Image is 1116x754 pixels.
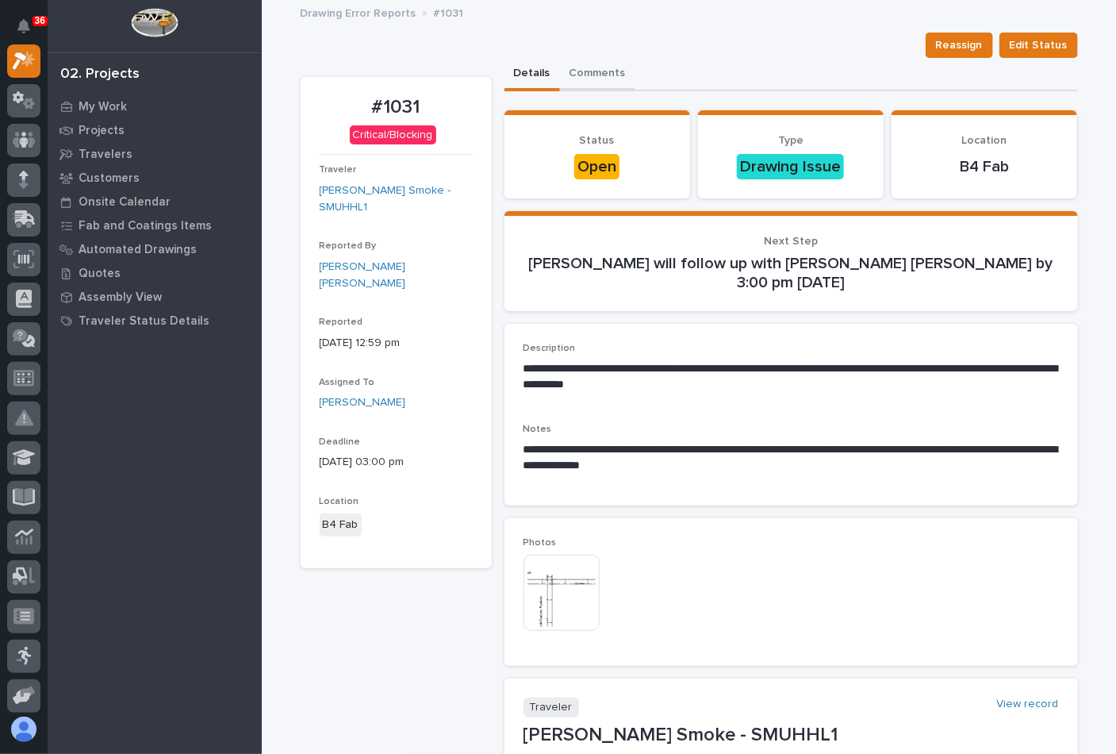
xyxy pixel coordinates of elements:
span: Location [962,135,1007,146]
button: Comments [560,58,635,91]
span: Location [320,497,359,506]
span: Status [580,135,615,146]
p: [PERSON_NAME] Smoke - SMUHHL1 [523,724,1059,747]
span: Traveler [320,165,357,175]
button: Reassign [926,33,993,58]
a: Customers [48,166,262,190]
p: [PERSON_NAME] will follow up with [PERSON_NAME] [PERSON_NAME] by 3:00 pm [DATE] [523,254,1059,292]
button: Details [504,58,560,91]
a: [PERSON_NAME] [PERSON_NAME] [320,259,473,292]
p: #1031 [434,3,464,21]
button: Edit Status [999,33,1078,58]
p: Traveler [523,698,579,717]
span: Assigned To [320,378,375,387]
div: Open [574,154,619,179]
a: Quotes [48,261,262,285]
button: Notifications [7,10,40,43]
p: [DATE] 12:59 pm [320,335,473,352]
div: B4 Fab [320,514,362,537]
a: Assembly View [48,285,262,309]
p: Projects [79,124,125,138]
a: [PERSON_NAME] Smoke - SMUHHL1 [320,183,473,216]
span: Next Step [764,236,818,247]
a: [PERSON_NAME] [320,394,406,411]
a: Fab and Coatings Items [48,214,262,237]
div: Critical/Blocking [350,125,436,145]
div: Notifications36 [20,19,40,44]
p: Assembly View [79,290,162,305]
span: Edit Status [1010,36,1068,55]
a: Automated Drawings [48,237,262,261]
span: Deadline [320,437,361,447]
span: Photos [523,538,557,548]
p: Drawing Error Reports [301,3,416,21]
p: Quotes [79,267,121,281]
span: Reassign [936,36,983,55]
p: Traveler Status Details [79,314,209,329]
a: Traveler Status Details [48,309,262,333]
button: users-avatar [7,713,40,746]
a: View record [997,698,1059,711]
p: 36 [35,15,45,26]
p: Onsite Calendar [79,195,171,210]
span: Reported By [320,241,377,251]
div: 02. Projects [60,66,140,83]
p: [DATE] 03:00 pm [320,454,473,471]
a: Projects [48,118,262,142]
img: Workspace Logo [131,8,178,37]
span: Reported [320,317,363,327]
p: #1031 [320,96,473,119]
a: Onsite Calendar [48,190,262,214]
p: Travelers [79,148,132,162]
a: My Work [48,94,262,118]
p: My Work [79,100,127,114]
span: Description [523,344,576,353]
p: B4 Fab [911,157,1058,176]
a: Travelers [48,142,262,166]
div: Drawing Issue [737,154,844,179]
span: Type [778,135,803,146]
p: Automated Drawings [79,243,197,257]
p: Customers [79,171,140,186]
span: Notes [523,425,552,434]
p: Fab and Coatings Items [79,219,212,233]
